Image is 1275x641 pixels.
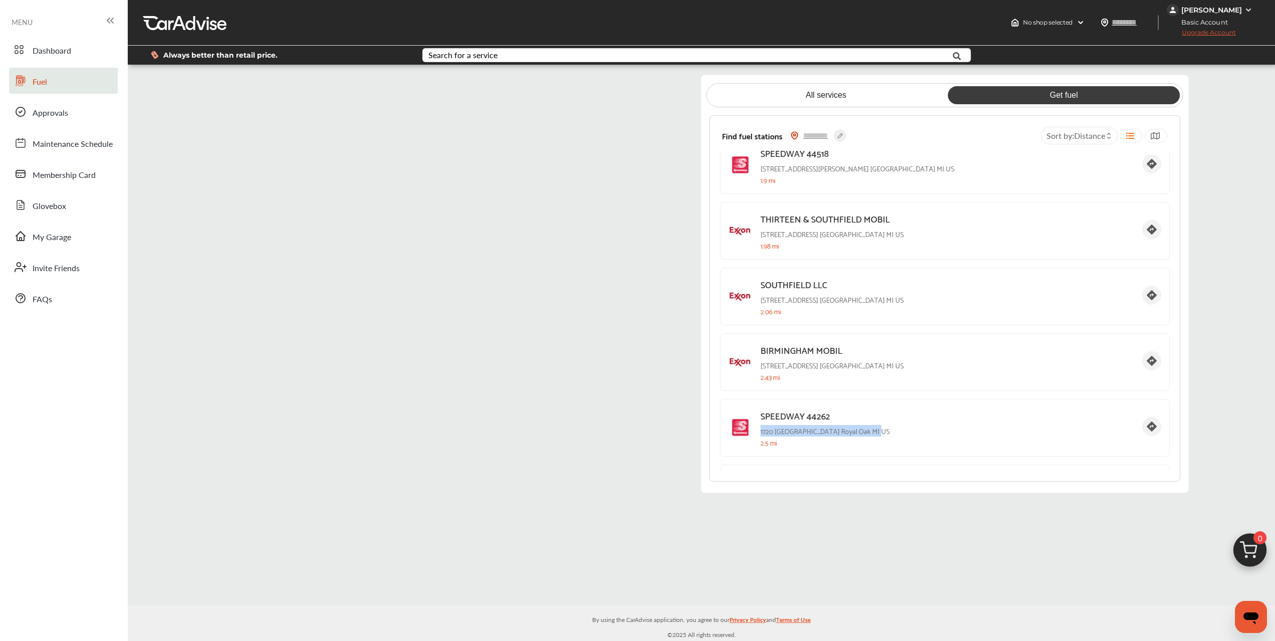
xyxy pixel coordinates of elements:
[728,284,752,308] img: exxon.png
[9,285,118,311] a: FAQs
[1101,19,1109,27] img: location_vector.a44bc228.svg
[728,350,752,374] img: exxon.png
[760,437,1134,448] p: 2.5 mi
[1235,601,1267,633] iframe: Button to launch messaging window
[9,161,118,187] a: Membership Card
[9,192,118,218] a: Glovebox
[760,174,1134,185] p: 1.9 mi
[760,407,1134,423] p: SPEEDWAY 44262
[9,68,118,94] a: Fuel
[1226,529,1274,577] img: cart_icon.3d0951e8.svg
[728,415,752,440] img: speedway.png
[163,52,278,59] span: Always better than retail price.
[760,240,1134,251] p: 1.98 mi
[710,86,942,104] a: All services
[1253,531,1266,544] span: 0
[948,86,1180,104] a: Get fuel
[33,45,71,58] span: Dashboard
[33,169,96,182] span: Membership Card
[760,359,1134,371] p: [STREET_ADDRESS] [GEOGRAPHIC_DATA] MI US
[33,138,113,151] span: Maintenance Schedule
[1023,19,1073,27] span: No shop selected
[128,614,1275,624] p: By using the CarAdvise application, you agree to our and
[33,293,52,306] span: FAQs
[9,223,118,249] a: My Garage
[760,342,1134,357] p: BIRMINGHAM MOBIL
[760,210,1134,226] p: THIRTEEN & SOUTHFIELD MOBIL
[1181,6,1242,15] div: [PERSON_NAME]
[760,228,1134,240] p: [STREET_ADDRESS] [GEOGRAPHIC_DATA] MI US
[1167,4,1179,16] img: jVpblrzwTbfkPYzPPzSLxeg0AAAAASUVORK5CYII=
[760,305,1134,317] p: 2.06 mi
[722,129,783,142] span: Find fuel stations
[760,371,1134,382] p: 2.43 mi
[33,231,71,244] span: My Garage
[1077,19,1085,27] img: header-down-arrow.9dd2ce7d.svg
[33,76,47,89] span: Fuel
[151,51,158,59] img: dollor_label_vector.a70140d1.svg
[729,614,766,629] a: Privacy Policy
[33,107,68,120] span: Approvals
[728,219,752,243] img: exxon.png
[776,614,811,629] a: Terms of Use
[1168,17,1235,28] span: Basic Account
[12,18,33,26] span: MENU
[9,37,118,63] a: Dashboard
[1047,130,1105,141] span: Sort by :
[791,131,799,140] img: location_vector_orange.38f05af8.svg
[9,254,118,280] a: Invite Friends
[760,425,1134,437] p: 1720 [GEOGRAPHIC_DATA] Royal Oak MI US
[1244,6,1252,14] img: WGsFRI8htEPBVLJbROoPRyZpYNWhNONpIPPETTm6eUC0GeLEiAAAAAElFTkSuQmCC
[760,276,1134,292] p: SOUTHFIELD LLC
[1167,29,1236,41] span: Upgrade Account
[33,200,66,213] span: Glovebox
[728,153,752,177] img: speedway.png
[9,130,118,156] a: Maintenance Schedule
[9,99,118,125] a: Approvals
[428,51,497,59] div: Search for a service
[1158,15,1159,30] img: header-divider.bc55588e.svg
[1011,19,1019,27] img: header-home-logo.8d720a4f.svg
[760,162,1134,174] p: [STREET_ADDRESS][PERSON_NAME] [GEOGRAPHIC_DATA] MI US
[33,262,80,275] span: Invite Friends
[760,145,1134,160] p: SPEEDWAY 44518
[760,294,1134,305] p: [STREET_ADDRESS] [GEOGRAPHIC_DATA] MI US
[1074,130,1105,141] span: Distance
